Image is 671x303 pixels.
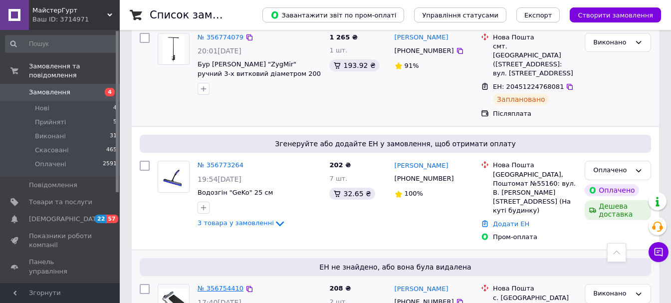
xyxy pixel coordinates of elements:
[560,11,661,18] a: Створити замовлення
[593,289,631,299] div: Виконано
[35,160,66,169] span: Оплачені
[493,83,564,90] span: ЕН: 20451224768081
[585,184,639,196] div: Оплачено
[198,219,274,227] span: 3 товара у замовленні
[35,132,66,141] span: Виконані
[35,118,66,127] span: Прийняті
[198,285,243,292] a: № 356754410
[198,161,243,169] a: № 356773264
[105,88,115,96] span: 4
[405,62,419,69] span: 91%
[35,146,69,155] span: Скасовані
[29,181,77,190] span: Повідомлення
[29,258,92,276] span: Панель управління
[198,219,286,227] a: 3 товара у замовленні
[106,146,117,155] span: 465
[585,200,651,220] div: Дешева доставка
[329,33,357,41] span: 1 265 ₴
[395,33,448,42] a: [PERSON_NAME]
[198,33,243,41] a: № 356774079
[198,189,273,196] a: Водозгін "GeKo" 25 см
[29,232,92,250] span: Показники роботи компанії
[158,161,190,193] a: Фото товару
[262,7,404,22] button: Завантажити звіт по пром-оплаті
[29,62,120,80] span: Замовлення та повідомлення
[493,170,577,216] div: [GEOGRAPHIC_DATA], Поштомат №55160: вул. В. [PERSON_NAME][STREET_ADDRESS] (На куті будинку)
[32,15,120,24] div: Ваш ID: 3714971
[493,109,577,118] div: Післяплата
[329,175,347,182] span: 7 шт.
[29,198,92,207] span: Товари та послуги
[493,33,577,42] div: Нова Пошта
[29,88,70,97] span: Замовлення
[158,165,189,189] img: Фото товару
[110,132,117,141] span: 31
[329,188,375,200] div: 32.65 ₴
[493,220,529,228] a: Додати ЕН
[32,6,107,15] span: МайстерГурт
[405,190,423,197] span: 100%
[95,215,106,223] span: 22
[395,161,448,171] a: [PERSON_NAME]
[113,118,117,127] span: 5
[393,44,456,57] div: [PHONE_NUMBER]
[198,175,241,183] span: 19:54[DATE]
[524,11,552,19] span: Експорт
[113,104,117,113] span: 4
[35,104,49,113] span: Нові
[422,11,498,19] span: Управління статусами
[493,42,577,78] div: смт. [GEOGRAPHIC_DATA] ([STREET_ADDRESS]: вул. [STREET_ADDRESS]
[578,11,653,19] span: Створити замовлення
[493,93,549,105] div: Заплановано
[144,139,647,149] span: Згенеруйте або додайте ЕН у замовлення, щоб отримати оплату
[150,9,251,21] h1: Список замовлень
[198,47,241,55] span: 20:01[DATE]
[163,33,184,64] img: Фото товару
[414,7,506,22] button: Управління статусами
[198,60,321,86] a: Бур [PERSON_NAME] "ZygMir" ручний 3-х витковий діаметром 200 мм
[329,285,351,292] span: 208 ₴
[329,46,347,54] span: 1 шт.
[158,33,190,65] a: Фото товару
[570,7,661,22] button: Створити замовлення
[106,215,118,223] span: 57
[144,262,647,272] span: ЕН не знайдено, або вона була видалена
[649,242,669,262] button: Чат з покупцем
[395,285,448,294] a: [PERSON_NAME]
[5,35,118,53] input: Пошук
[103,160,117,169] span: 2591
[493,233,577,242] div: Пром-оплата
[393,172,456,185] div: [PHONE_NUMBER]
[329,59,379,71] div: 193.92 ₴
[29,215,103,224] span: [DEMOGRAPHIC_DATA]
[493,161,577,170] div: Нова Пошта
[593,165,631,176] div: Оплачено
[593,37,631,48] div: Виконано
[270,10,396,19] span: Завантажити звіт по пром-оплаті
[493,284,577,293] div: Нова Пошта
[516,7,560,22] button: Експорт
[329,161,351,169] span: 202 ₴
